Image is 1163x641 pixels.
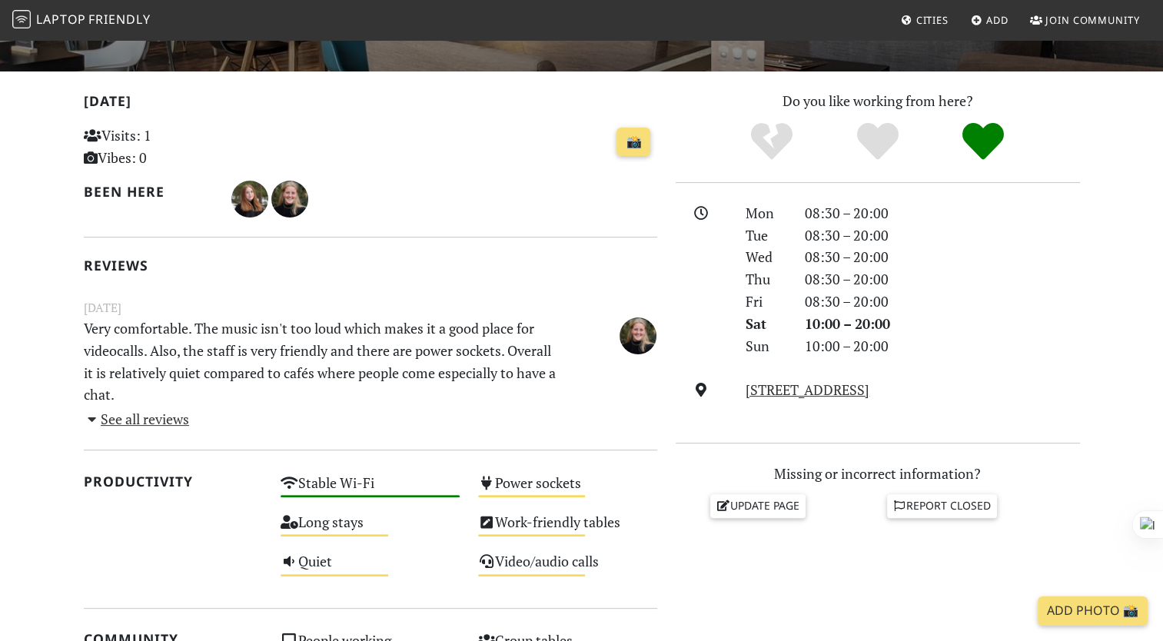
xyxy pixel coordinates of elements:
div: Power sockets [469,470,666,510]
div: Definitely! [930,121,1036,163]
h2: [DATE] [84,93,657,115]
a: LaptopFriendly LaptopFriendly [12,7,151,34]
span: Laptop [36,11,86,28]
div: Yes [825,121,931,163]
a: See all reviews [84,410,190,428]
span: Mariken Balk [620,324,656,343]
div: 10:00 – 20:00 [796,313,1089,335]
div: Sun [736,335,795,357]
span: Hilde Bakken [231,188,271,207]
div: No [719,121,825,163]
div: Long stays [271,510,469,549]
img: 6862-hilde.jpg [231,181,268,218]
div: 08:30 – 20:00 [796,291,1089,313]
div: Wed [736,246,795,268]
div: Sat [736,313,795,335]
h2: Reviews [84,257,657,274]
img: 2358-mariken.jpg [271,181,308,218]
div: 08:30 – 20:00 [796,268,1089,291]
span: Mariken Balk [271,188,308,207]
div: Thu [736,268,795,291]
a: Join Community [1024,6,1146,34]
span: Add [986,13,1008,27]
span: Join Community [1045,13,1140,27]
a: Add [965,6,1015,34]
a: [STREET_ADDRESS] [746,380,869,399]
span: Friendly [88,11,150,28]
a: 📸 [616,128,650,157]
div: 08:30 – 20:00 [796,202,1089,224]
h2: Been here [84,184,214,200]
img: 2358-mariken.jpg [620,317,656,354]
a: Report closed [887,494,998,517]
div: Work-friendly tables [469,510,666,549]
small: [DATE] [75,298,666,317]
h2: Productivity [84,473,263,490]
img: LaptopFriendly [12,10,31,28]
span: Cities [916,13,949,27]
a: Cities [895,6,955,34]
div: Fri [736,291,795,313]
div: Quiet [271,549,469,588]
div: 10:00 – 20:00 [796,335,1089,357]
p: Missing or incorrect information? [676,463,1080,485]
div: Stable Wi-Fi [271,470,469,510]
a: Update page [710,494,806,517]
div: 08:30 – 20:00 [796,224,1089,247]
div: Mon [736,202,795,224]
p: Very comfortable. The music isn't too loud which makes it a good place for videocalls. Also, the ... [75,317,568,406]
div: Tue [736,224,795,247]
div: Video/audio calls [469,549,666,588]
div: 08:30 – 20:00 [796,246,1089,268]
p: Visits: 1 Vibes: 0 [84,125,263,169]
h1: Foxford [84,17,282,46]
p: Do you like working from here? [676,90,1080,112]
